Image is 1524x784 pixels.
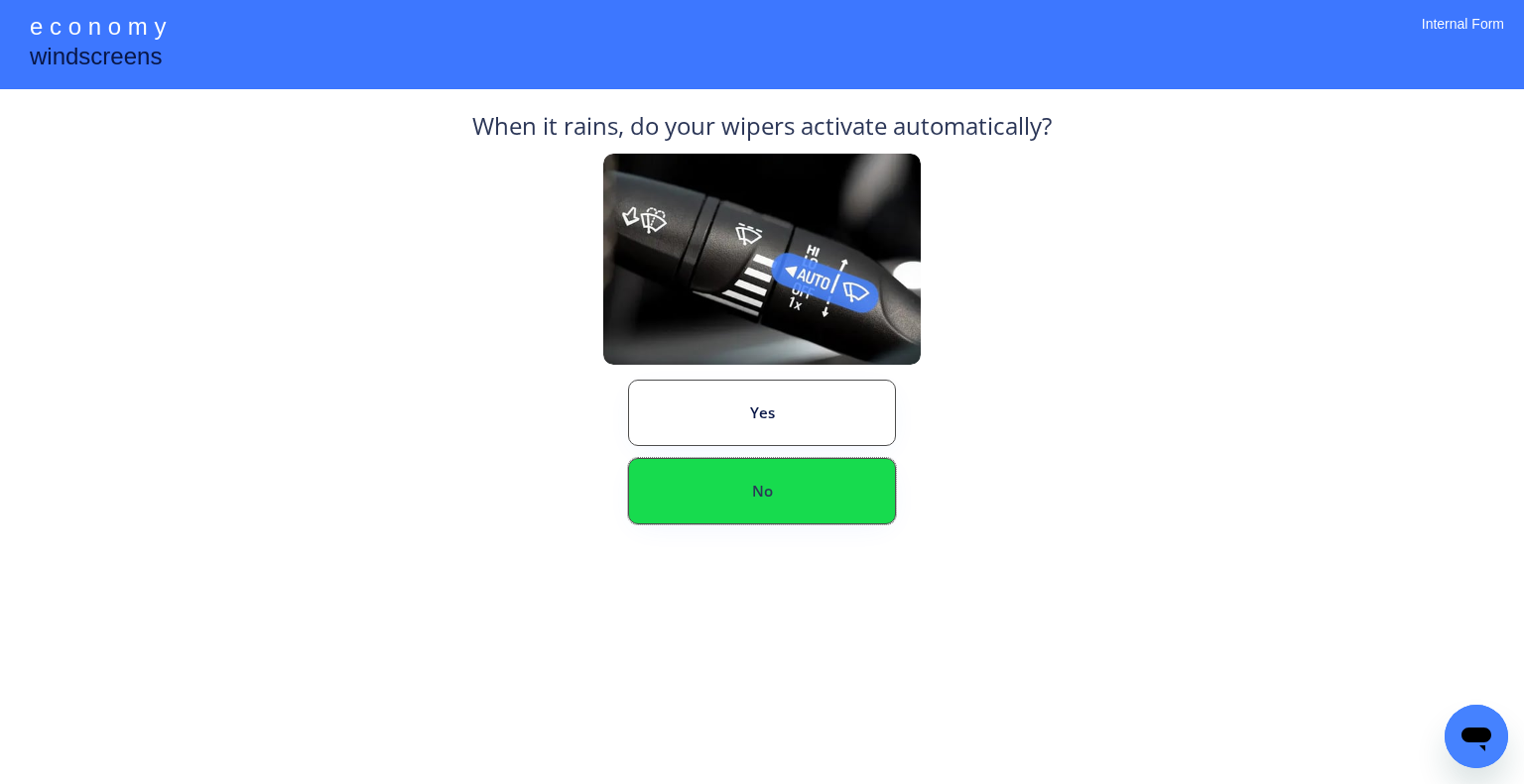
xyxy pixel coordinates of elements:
[628,458,896,524] button: No
[1445,705,1508,768] iframe: Button to launch messaging window
[603,154,921,365] img: Rain%20Sensor%20Example.png
[1422,15,1504,59] div: Internal Form
[30,10,166,48] div: e c o n o m y
[472,109,1052,154] div: When it rains, do your wipers activate automatically?
[628,380,896,446] button: Yes
[30,40,162,78] div: windscreens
